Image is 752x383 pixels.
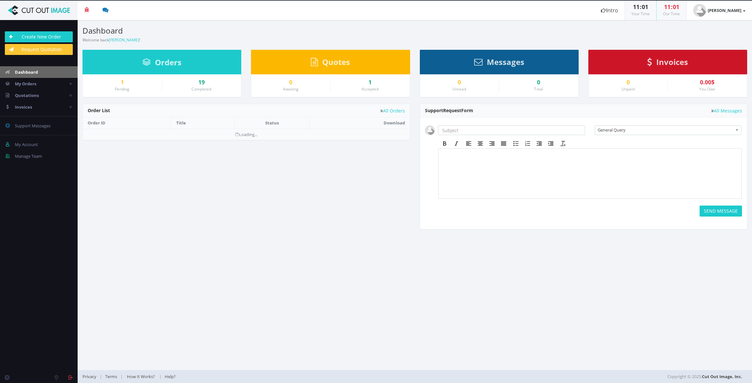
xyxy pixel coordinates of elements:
small: Pending [115,86,129,92]
div: Increase indent [545,139,557,148]
a: Quotes [311,60,350,66]
span: Messages [487,57,524,67]
span: Copyright © 2025, [667,373,742,380]
small: Unpaid [622,86,635,92]
a: Terms [102,374,120,379]
a: Cut Out Image, Inc. [702,374,742,379]
div: Clear formatting [557,139,569,148]
a: Messages [474,60,524,66]
small: Unread [452,86,466,92]
small: Completed [191,86,211,92]
iframe: Rich Text Area. Press ALT-F9 for menu. Press ALT-F10 for toolbar. Press ALT-0 for help [439,149,742,198]
th: Download [310,117,410,129]
h3: Dashboard [82,27,410,35]
div: Align right [486,139,498,148]
div: 0.00$ [672,79,742,86]
div: | | | [82,370,526,383]
a: Request Quotation [5,44,73,55]
a: Create New Order [5,31,73,42]
a: Help? [161,374,179,379]
a: 1 [335,79,405,86]
a: All Orders [380,108,405,113]
a: 0 [425,79,494,86]
th: Order ID [83,117,171,129]
th: Title [171,117,234,129]
span: 11 [633,3,639,11]
img: user_default.jpg [425,125,435,135]
span: My Orders [15,81,36,87]
div: 0 [504,79,573,86]
span: 01 [642,3,648,11]
span: Orders [155,57,181,68]
a: Intro [594,1,625,20]
div: Italic [451,139,462,148]
button: SEND MESSAGE [700,206,742,217]
a: 1 [88,79,157,86]
a: 0 [594,79,663,86]
a: 19 [167,79,236,86]
span: Request [443,107,461,113]
a: [PERSON_NAME] [109,37,139,43]
small: Welcome back ! [82,37,140,43]
a: All Messages [711,108,742,113]
span: Invoices [656,57,688,67]
span: 01 [673,3,679,11]
span: Quotations [15,92,39,98]
span: Order List [88,107,110,113]
a: [PERSON_NAME] [687,1,752,20]
a: How It Works? [123,374,159,379]
span: Invoices [15,104,32,110]
small: Awaiting [283,86,299,92]
span: Manage Team [15,153,42,159]
span: Support Form [425,107,473,113]
a: Invoices [647,60,688,66]
div: Align left [463,139,474,148]
strong: [PERSON_NAME] [708,7,741,13]
small: Total [534,86,543,92]
small: You Owe [699,86,715,92]
div: Justify [498,139,509,148]
span: Dashboard [15,69,38,75]
a: Privacy [82,374,100,379]
img: user_default.jpg [693,4,706,17]
small: Our Time [663,11,680,16]
a: Orders [142,61,181,67]
td: Loading... [83,129,410,140]
span: Support Messages [15,123,50,129]
a: 0 [256,79,325,86]
small: Your Time [631,11,650,16]
span: How It Works? [127,374,155,379]
input: Subject [438,125,585,135]
small: Accepted [362,86,378,92]
span: : [639,3,642,11]
span: Quotes [322,57,350,67]
span: : [670,3,673,11]
span: 11 [664,3,670,11]
span: General Query [598,126,733,134]
div: Bullet list [510,139,522,148]
th: Status [234,117,310,129]
div: Decrease indent [533,139,545,148]
span: My Account [15,142,38,147]
div: Bold [439,139,451,148]
div: Numbered list [522,139,533,148]
div: Align center [474,139,486,148]
img: Cut Out Image [5,5,73,15]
